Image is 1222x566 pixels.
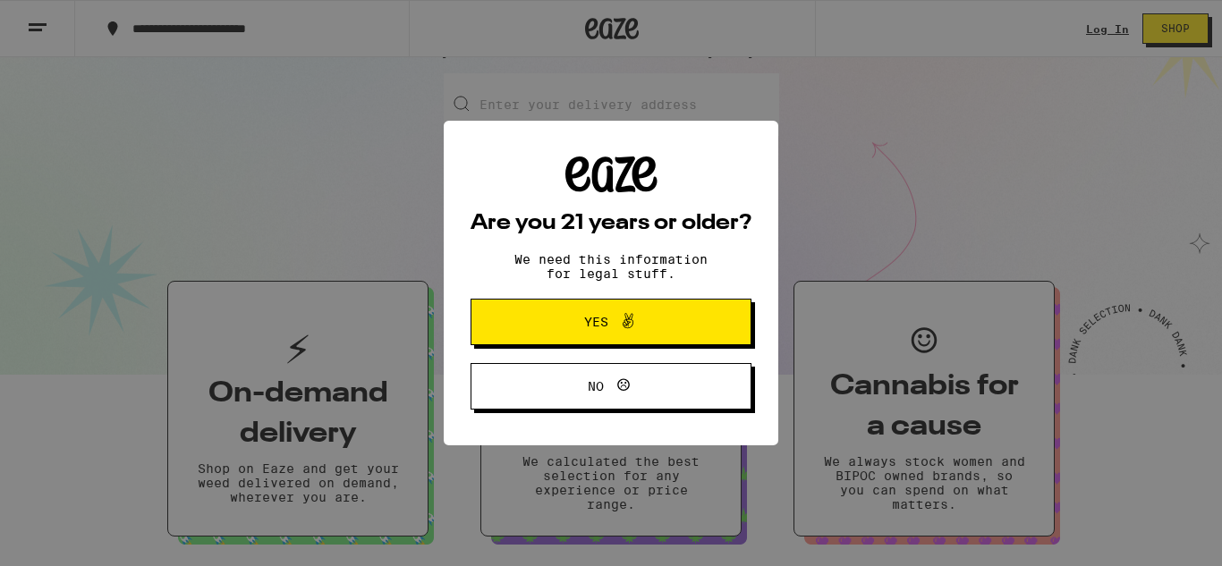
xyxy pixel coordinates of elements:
[471,213,751,234] h2: Are you 21 years or older?
[588,380,604,393] span: No
[584,316,608,328] span: Yes
[471,363,751,410] button: No
[11,13,129,27] span: Hi. Need any help?
[471,299,751,345] button: Yes
[499,252,723,281] p: We need this information for legal stuff.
